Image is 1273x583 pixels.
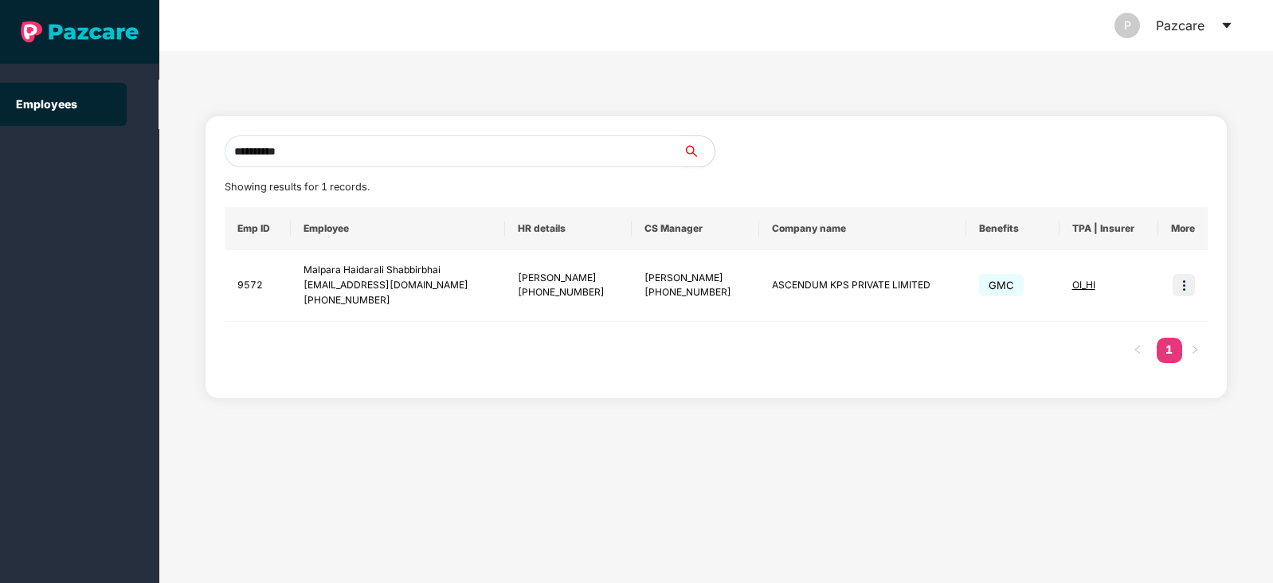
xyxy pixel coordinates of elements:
[1072,279,1095,291] span: OI_HI
[644,271,746,286] div: [PERSON_NAME]
[632,207,758,250] th: CS Manager
[518,285,619,300] div: [PHONE_NUMBER]
[1125,338,1150,363] button: left
[682,135,715,167] button: search
[225,181,370,193] span: Showing results for 1 records.
[1173,274,1195,296] img: icon
[291,207,506,250] th: Employee
[759,207,967,250] th: Company name
[304,293,493,308] div: [PHONE_NUMBER]
[1220,19,1233,32] span: caret-down
[1125,338,1150,363] li: Previous Page
[518,271,619,286] div: [PERSON_NAME]
[1133,345,1142,354] span: left
[304,278,493,293] div: [EMAIL_ADDRESS][DOMAIN_NAME]
[1060,207,1158,250] th: TPA | Insurer
[505,207,632,250] th: HR details
[759,250,967,322] td: ASCENDUM KPS PRIVATE LIMITED
[1157,338,1182,363] li: 1
[225,207,290,250] th: Emp ID
[966,207,1059,250] th: Benefits
[225,250,290,322] td: 9572
[1124,13,1131,38] span: P
[1158,207,1208,250] th: More
[682,145,715,158] span: search
[16,97,77,111] a: Employees
[1182,338,1208,363] button: right
[304,263,493,278] div: Malpara Haidarali Shabbirbhai
[1182,338,1208,363] li: Next Page
[979,274,1024,296] span: GMC
[1157,338,1182,362] a: 1
[644,285,746,300] div: [PHONE_NUMBER]
[1190,345,1200,354] span: right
